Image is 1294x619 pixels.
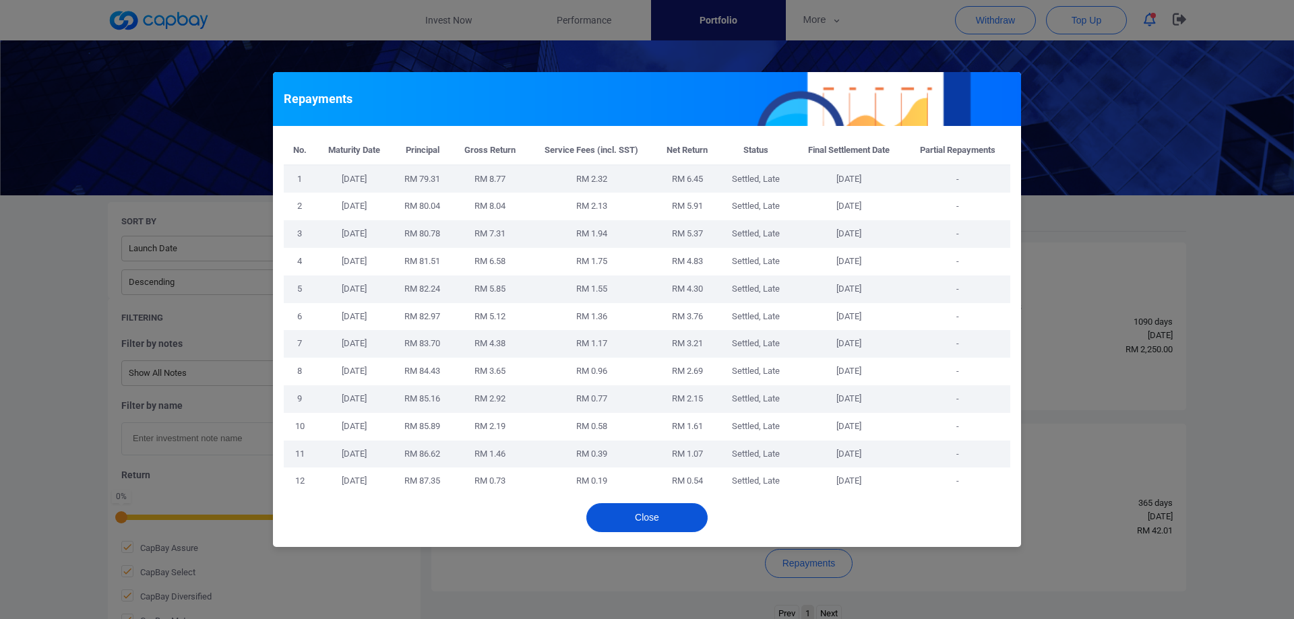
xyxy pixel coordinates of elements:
td: Settled, Late [720,467,793,495]
span: RM 6.58 [474,256,505,266]
td: 10 [284,413,315,441]
td: - [905,385,1010,413]
span: RM 4.83 [672,256,703,266]
td: [DATE] [315,165,393,193]
td: [DATE] [315,413,393,441]
td: 8 [284,358,315,385]
span: RM 5.85 [474,284,505,294]
h5: Repayments [284,91,352,107]
td: 12 [284,467,315,495]
span: RM 1.55 [576,284,607,294]
td: 9 [284,385,315,413]
span: RM 0.73 [474,476,505,486]
span: RM 6.45 [672,174,703,184]
td: [DATE] [315,358,393,385]
span: RM 1.36 [576,311,607,321]
td: - [905,330,1010,358]
td: Settled, Late [720,413,793,441]
th: Maturity Date [315,137,393,165]
span: RM 0.54 [672,476,703,486]
td: [DATE] [793,413,905,441]
td: [DATE] [793,165,905,193]
td: - [905,441,1010,468]
td: Settled, Late [720,193,793,220]
td: 2 [284,193,315,220]
span: RM 0.96 [576,366,607,376]
span: RM 4.30 [672,284,703,294]
td: 11 [284,441,315,468]
td: Settled, Late [720,165,793,193]
span: RM 3.21 [672,338,703,348]
span: RM 2.32 [576,174,607,184]
td: [DATE] [315,220,393,248]
td: 3 [284,220,315,248]
td: [DATE] [793,467,905,495]
span: RM 80.04 [404,201,440,211]
span: RM 85.89 [404,421,440,431]
span: RM 87.35 [404,476,440,486]
td: - [905,358,1010,385]
td: 4 [284,248,315,275]
span: RM 5.37 [672,228,703,238]
td: [DATE] [793,358,905,385]
td: - [905,303,1010,331]
span: RM 8.04 [474,201,505,211]
td: - [905,165,1010,193]
td: Settled, Late [720,385,793,413]
span: RM 3.65 [474,366,505,376]
span: RM 2.69 [672,366,703,376]
span: RM 4.38 [474,338,505,348]
span: RM 0.77 [576,393,607,403]
td: Settled, Late [720,303,793,331]
th: Partial Repayments [905,137,1010,165]
span: RM 2.19 [474,421,505,431]
span: RM 84.43 [404,366,440,376]
span: RM 8.77 [474,174,505,184]
td: Settled, Late [720,441,793,468]
td: Settled, Late [720,330,793,358]
span: RM 2.92 [474,393,505,403]
th: No. [284,137,315,165]
td: [DATE] [793,441,905,468]
span: RM 7.31 [474,228,505,238]
td: - [905,275,1010,303]
td: [DATE] [315,385,393,413]
th: Principal [393,137,451,165]
span: RM 2.15 [672,393,703,403]
span: RM 82.97 [404,311,440,321]
th: Service Fees (incl. SST) [528,137,654,165]
span: RM 1.07 [672,449,703,459]
td: 1 [284,165,315,193]
span: RM 2.13 [576,201,607,211]
td: 6 [284,303,315,331]
td: - [905,467,1010,495]
span: RM 1.46 [474,449,505,459]
th: Net Return [655,137,720,165]
td: - [905,248,1010,275]
span: RM 1.17 [576,338,607,348]
td: [DATE] [793,303,905,331]
span: RM 85.16 [404,393,440,403]
td: [DATE] [793,385,905,413]
td: [DATE] [793,248,905,275]
td: - [905,413,1010,441]
td: [DATE] [315,275,393,303]
th: Status [720,137,793,165]
td: [DATE] [315,467,393,495]
td: [DATE] [315,441,393,468]
td: [DATE] [315,193,393,220]
span: RM 5.12 [474,311,505,321]
th: Final Settlement Date [793,137,905,165]
td: [DATE] [793,275,905,303]
button: Close [586,503,708,532]
span: RM 3.76 [672,311,703,321]
span: RM 1.94 [576,228,607,238]
span: RM 0.58 [576,421,607,431]
td: [DATE] [315,330,393,358]
span: RM 5.91 [672,201,703,211]
span: RM 0.39 [576,449,607,459]
span: RM 0.19 [576,476,607,486]
td: Settled, Late [720,275,793,303]
span: RM 81.51 [404,256,440,266]
span: RM 1.61 [672,421,703,431]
